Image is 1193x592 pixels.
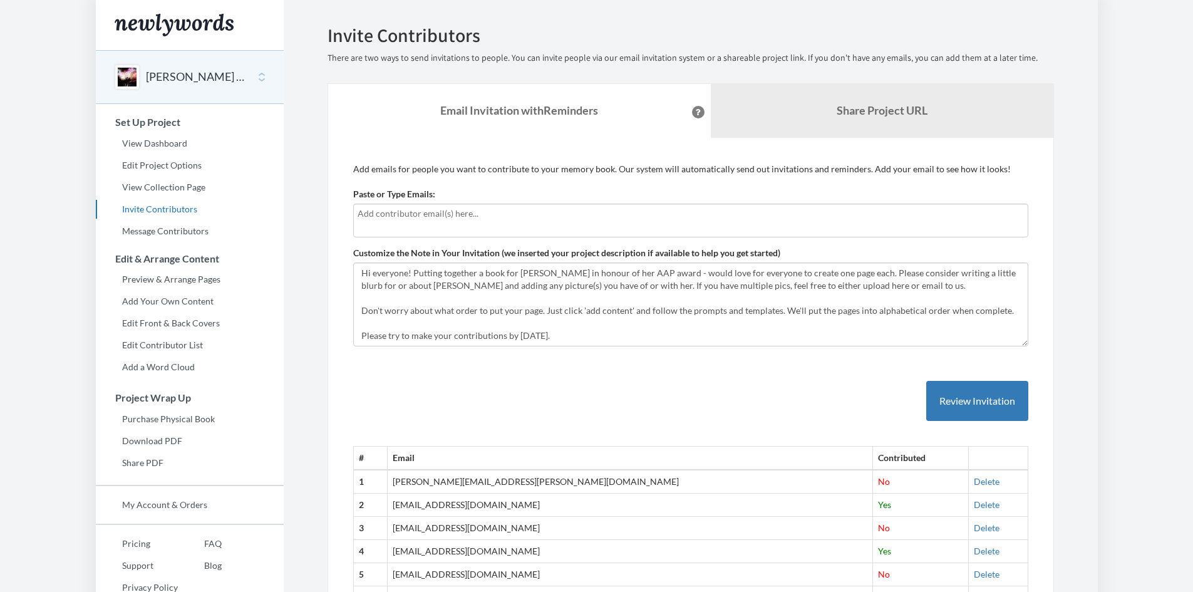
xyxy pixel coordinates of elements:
[96,178,284,197] a: View Collection Page
[353,494,387,517] th: 2
[96,410,284,428] a: Purchase Physical Book
[96,156,284,175] a: Edit Project Options
[96,556,178,575] a: Support
[96,117,284,128] h3: Set Up Project
[96,392,284,403] h3: Project Wrap Up
[353,262,1028,346] textarea: Hi everyone! Putting together a book for [PERSON_NAME] in honour of her AAP award - would love fo...
[178,556,222,575] a: Blog
[328,52,1054,65] p: There are two ways to send invitations to people. You can invite people via our email invitation ...
[96,222,284,241] a: Message Contributors
[974,476,999,487] a: Delete
[328,25,1054,46] h2: Invite Contributors
[387,540,873,563] td: [EMAIL_ADDRESS][DOMAIN_NAME]
[146,69,247,85] button: [PERSON_NAME] Appreciation
[440,103,598,117] strong: Email Invitation with Reminders
[353,540,387,563] th: 4
[387,517,873,540] td: [EMAIL_ADDRESS][DOMAIN_NAME]
[96,253,284,264] h3: Edit & Arrange Content
[353,563,387,586] th: 5
[878,499,891,510] span: Yes
[96,336,284,355] a: Edit Contributor List
[96,292,284,311] a: Add Your Own Content
[878,522,890,533] span: No
[974,499,999,510] a: Delete
[353,188,435,200] label: Paste or Type Emails:
[974,546,999,556] a: Delete
[96,134,284,153] a: View Dashboard
[96,432,284,450] a: Download PDF
[96,200,284,219] a: Invite Contributors
[353,447,387,470] th: #
[96,496,284,514] a: My Account & Orders
[353,247,780,259] label: Customize the Note in Your Invitation (we inserted your project description if available to help ...
[974,569,999,579] a: Delete
[926,381,1028,422] button: Review Invitation
[387,447,873,470] th: Email
[96,314,284,333] a: Edit Front & Back Covers
[878,476,890,487] span: No
[878,546,891,556] span: Yes
[878,569,890,579] span: No
[353,517,387,540] th: 3
[96,358,284,376] a: Add a Word Cloud
[96,454,284,472] a: Share PDF
[96,270,284,289] a: Preview & Arrange Pages
[178,534,222,553] a: FAQ
[974,522,999,533] a: Delete
[358,207,1024,221] input: Add contributor email(s) here...
[387,494,873,517] td: [EMAIL_ADDRESS][DOMAIN_NAME]
[353,163,1028,175] p: Add emails for people you want to contribute to your memory book. Our system will automatically s...
[96,534,178,553] a: Pricing
[387,470,873,493] td: [PERSON_NAME][EMAIL_ADDRESS][PERSON_NAME][DOMAIN_NAME]
[387,563,873,586] td: [EMAIL_ADDRESS][DOMAIN_NAME]
[353,470,387,493] th: 1
[115,14,234,36] img: Newlywords logo
[873,447,968,470] th: Contributed
[837,103,927,117] b: Share Project URL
